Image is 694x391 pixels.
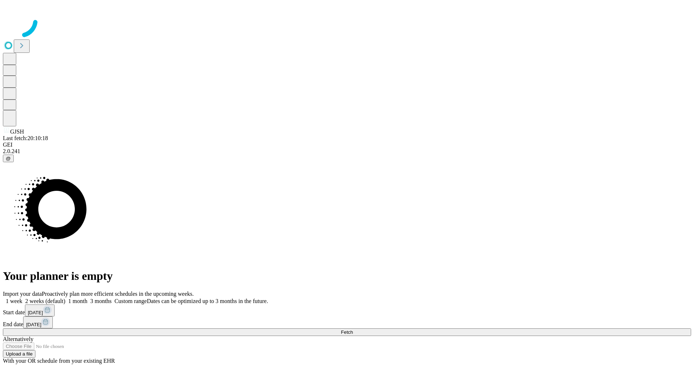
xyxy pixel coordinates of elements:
[3,304,691,316] div: Start date
[23,316,53,328] button: [DATE]
[90,298,112,304] span: 3 months
[3,336,33,342] span: Alternatively
[3,135,48,141] span: Last fetch: 20:10:18
[6,156,11,161] span: @
[28,310,43,315] span: [DATE]
[115,298,147,304] span: Custom range
[3,155,14,162] button: @
[3,358,115,364] span: With your OR schedule from your existing EHR
[3,291,42,297] span: Import your data
[68,298,87,304] span: 1 month
[25,304,55,316] button: [DATE]
[42,291,194,297] span: Proactively plan more efficient schedules in the upcoming weeks.
[3,350,35,358] button: Upload a file
[147,298,268,304] span: Dates can be optimized up to 3 months in the future.
[10,129,24,135] span: GJSH
[3,269,691,283] h1: Your planner is empty
[341,329,353,335] span: Fetch
[3,316,691,328] div: End date
[26,322,41,327] span: [DATE]
[25,298,65,304] span: 2 weeks (default)
[6,298,22,304] span: 1 week
[3,142,691,148] div: GEI
[3,148,691,155] div: 2.0.241
[3,328,691,336] button: Fetch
